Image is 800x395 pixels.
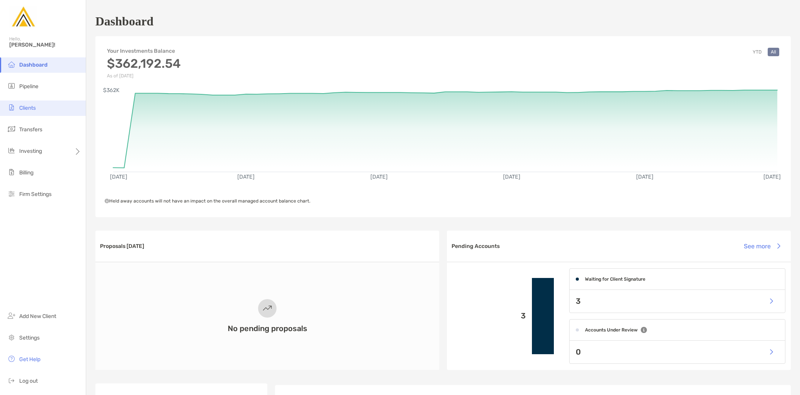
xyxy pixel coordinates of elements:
[452,243,500,249] h3: Pending Accounts
[19,62,48,68] span: Dashboard
[237,174,255,180] text: [DATE]
[107,73,181,79] p: As of [DATE]
[95,14,153,28] h1: Dashboard
[370,174,388,180] text: [DATE]
[19,191,52,197] span: Firm Settings
[7,311,16,320] img: add_new_client icon
[585,327,638,333] h4: Accounts Under Review
[107,56,181,71] h3: $362,192.54
[7,189,16,198] img: firm-settings icon
[107,48,181,54] h4: Your Investments Balance
[9,42,81,48] span: [PERSON_NAME]!
[110,174,127,180] text: [DATE]
[7,376,16,385] img: logout icon
[750,48,765,56] button: YTD
[7,333,16,342] img: settings icon
[7,60,16,69] img: dashboard icon
[585,276,645,282] h4: Waiting for Client Signature
[100,243,144,249] h3: Proposals [DATE]
[576,296,581,306] p: 3
[7,124,16,134] img: transfers icon
[9,3,37,31] img: Zoe Logo
[763,174,781,180] text: [DATE]
[19,126,42,133] span: Transfers
[19,148,42,154] span: Investing
[19,313,56,320] span: Add New Client
[103,87,120,94] text: $362K
[19,105,36,111] span: Clients
[7,354,16,363] img: get-help icon
[453,311,526,321] p: 3
[7,103,16,112] img: clients icon
[503,174,520,180] text: [DATE]
[19,169,33,176] span: Billing
[19,378,38,384] span: Log out
[105,198,310,204] span: Held away accounts will not have an impact on the overall managed account balance chart.
[19,356,40,363] span: Get Help
[228,324,307,333] h3: No pending proposals
[768,48,779,56] button: All
[7,81,16,90] img: pipeline icon
[7,146,16,155] img: investing icon
[738,238,786,254] button: See more
[7,167,16,177] img: billing icon
[636,174,653,180] text: [DATE]
[19,83,38,90] span: Pipeline
[576,347,581,357] p: 0
[19,335,40,341] span: Settings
